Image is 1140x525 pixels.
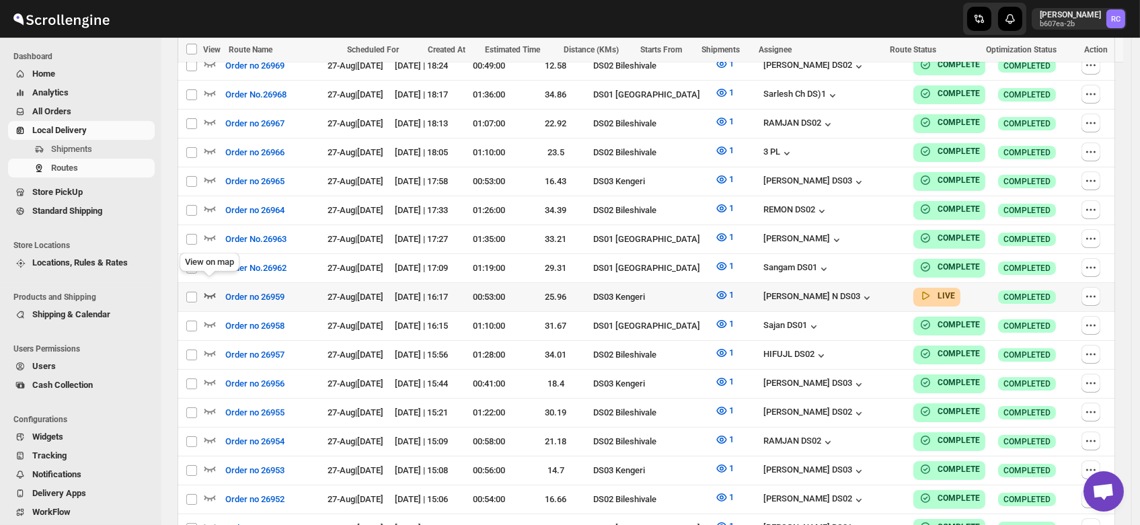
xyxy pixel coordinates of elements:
button: Order No.26963 [217,229,295,250]
span: COMPLETED [1003,147,1051,158]
div: [PERSON_NAME] DS03 [763,465,866,478]
div: 16.43 [527,175,585,188]
div: DS02 Bileshivale [593,117,707,130]
span: 1 [730,203,734,213]
button: COMPLETE [919,260,980,274]
span: COMPLETED [1003,321,1051,331]
button: COMPLETE [919,462,980,476]
b: COMPLETE [938,493,980,503]
span: Locations, Rules & Rates [32,257,128,268]
span: COMPLETED [1003,436,1051,447]
span: 27-Aug | [DATE] [328,60,383,71]
button: RAMJAN DS02 [763,118,835,131]
span: Users [32,361,56,371]
div: [DATE] | 18:24 [395,59,451,73]
span: Delivery Apps [32,488,86,498]
span: Widgets [32,432,63,442]
span: 27-Aug | [DATE] [328,205,383,215]
button: [PERSON_NAME] DS02 [763,407,866,420]
a: Open chat [1084,471,1124,512]
span: Order no 26957 [225,348,284,362]
div: DS02 Bileshivale [593,204,707,217]
button: Home [8,65,155,83]
button: Order no 26966 [217,142,293,163]
button: HIFUJL DS02 [763,349,828,362]
button: 1 [707,458,743,479]
button: Widgets [8,428,155,446]
button: [PERSON_NAME] DS03 [763,175,866,189]
button: Shipping & Calendar [8,305,155,324]
span: COMPLETED [1003,118,1051,129]
button: 1 [707,140,743,161]
div: [DATE] | 15:09 [395,435,451,448]
div: 25.96 [527,290,585,304]
span: Notifications [32,469,81,479]
button: COMPLETE [919,202,980,216]
span: COMPLETED [1003,350,1051,360]
b: COMPLETE [938,175,980,185]
span: COMPLETED [1003,465,1051,476]
div: 01:10:00 [459,146,518,159]
button: [PERSON_NAME] DS03 [763,378,866,391]
div: [PERSON_NAME] N DS03 [763,291,874,305]
div: DS03 Kengeri [593,175,707,188]
div: 30.19 [527,406,585,419]
div: 00:56:00 [459,464,518,477]
span: Action [1084,45,1108,54]
span: COMPLETED [1003,234,1051,245]
div: [DATE] | 17:27 [395,233,451,246]
div: 01:07:00 [459,117,518,130]
b: COMPLETE [938,118,980,127]
span: Order no 26952 [225,493,284,506]
p: b607ea-2b [1040,20,1101,28]
button: 1 [707,342,743,364]
button: 1 [707,53,743,75]
button: Analytics [8,83,155,102]
span: Tracking [32,450,67,460]
span: COMPLETED [1003,176,1051,187]
span: 27-Aug | [DATE] [328,147,383,157]
span: COMPLETED [1003,378,1051,389]
span: Order no 26964 [225,204,284,217]
div: DS02 Bileshivale [593,493,707,506]
span: Assignee [759,45,792,54]
span: Rahul Chopra [1106,9,1125,28]
button: Order No.26962 [217,257,295,279]
span: 1 [730,174,734,184]
div: 01:26:00 [459,204,518,217]
span: Optimization Status [986,45,1057,54]
div: 3 PL [763,147,794,160]
button: Tracking [8,446,155,465]
button: [PERSON_NAME] DS02 [763,60,866,73]
button: 1 [707,227,743,248]
span: 27-Aug | [DATE] [328,176,383,186]
button: Order no 26967 [217,113,293,134]
span: Order no 26959 [225,290,284,304]
div: DS02 Bileshivale [593,406,707,419]
button: REMON DS02 [763,204,829,218]
span: 27-Aug | [DATE] [328,407,383,417]
b: COMPLETE [938,262,980,272]
text: RC [1111,15,1120,24]
button: Order no 26955 [217,402,293,423]
div: 01:28:00 [459,348,518,362]
div: [DATE] | 18:17 [395,88,451,102]
button: COMPLETE [919,87,980,100]
button: Order No.26968 [217,84,295,106]
button: Locations, Rules & Rates [8,253,155,272]
button: COMPLETE [919,145,980,158]
span: Cash Collection [32,380,93,390]
button: User menu [1032,8,1127,30]
div: 01:19:00 [459,261,518,275]
div: DS02 Bileshivale [593,348,707,362]
span: All Orders [32,106,71,116]
button: RAMJAN DS02 [763,436,835,449]
button: Order no 26954 [217,431,293,452]
span: 27-Aug | [DATE] [328,89,383,99]
div: 33.21 [527,233,585,246]
span: COMPLETED [1003,89,1051,100]
span: Order No.26963 [225,233,287,246]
